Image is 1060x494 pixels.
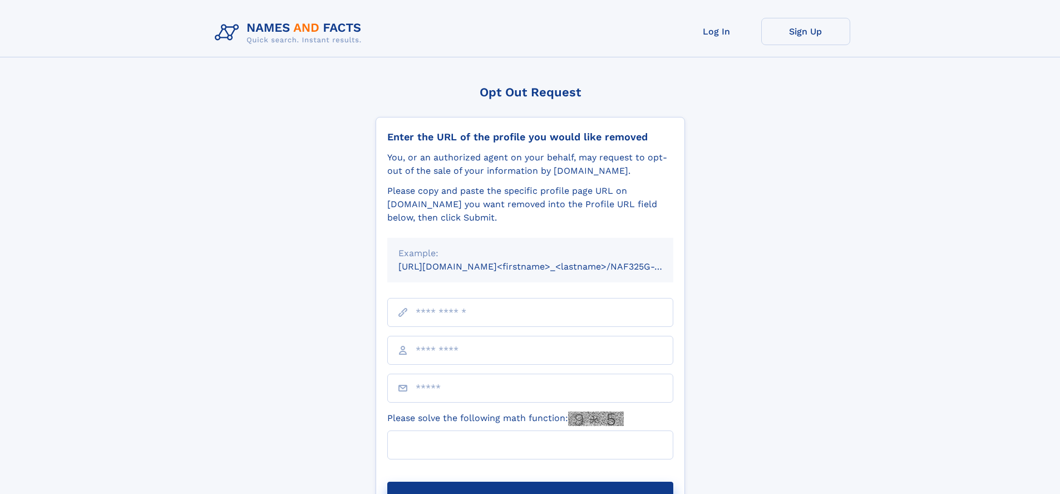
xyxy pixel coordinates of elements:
[387,184,673,224] div: Please copy and paste the specific profile page URL on [DOMAIN_NAME] you want removed into the Pr...
[387,151,673,178] div: You, or an authorized agent on your behalf, may request to opt-out of the sale of your informatio...
[398,247,662,260] div: Example:
[398,261,694,272] small: [URL][DOMAIN_NAME]<firstname>_<lastname>/NAF325G-xxxxxxxx
[376,85,685,99] div: Opt Out Request
[761,18,850,45] a: Sign Up
[672,18,761,45] a: Log In
[210,18,371,48] img: Logo Names and Facts
[387,131,673,143] div: Enter the URL of the profile you would like removed
[387,412,624,426] label: Please solve the following math function:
